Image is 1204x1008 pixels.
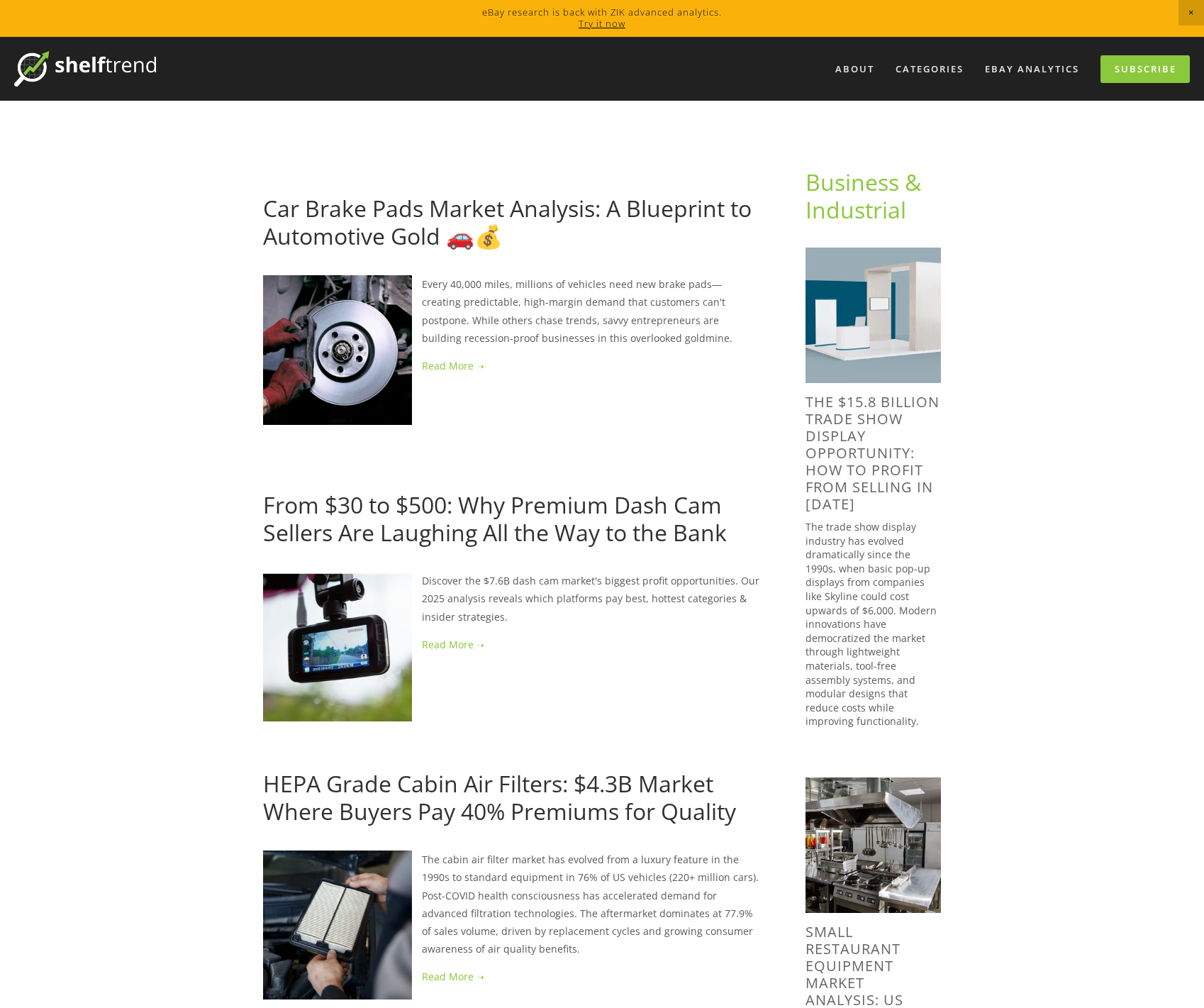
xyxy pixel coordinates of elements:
[886,57,973,81] div: Categories
[263,275,760,347] p: Every 40,000 miles, millions of vehicles need new brake pads—creating predictable, high-margin de...
[806,777,941,913] img: Small Restaurant Equipment Market Analysis: US Online Marketplace Opportunities for Sellers in 2025
[806,392,940,514] a: The $15.8 Billion Trade Show Display Opportunity: How to Profit from selling in [DATE]
[263,572,412,721] img: From $30 to $500: Why Premium Dash Cam Sellers Are Laughing All the Way to the Bank
[263,768,736,826] a: HEPA Grade Cabin Air Filters: $4.3B Market Where Buyers Pay 40% Premiums for Quality
[976,57,1088,81] a: eBay Analytics
[806,520,941,729] p: The trade show display industry has evolved dramatically since the 1990s, when basic pop-up displ...
[422,746,454,760] a: [DATE]
[579,17,625,30] a: Try it now
[263,275,412,424] img: Car Brake Pads Market Analysis: A Blueprint to Automotive Gold 🚗💰
[263,193,752,250] a: Car Brake Pads Market Analysis: A Blueprint to Automotive Gold 🚗💰
[263,467,295,481] a: [DATE]
[806,167,927,224] a: Business & Industrial
[263,851,760,958] p: The cabin air filter market has evolved from a luxury feature in the 1990s to standard equipment ...
[1100,55,1190,83] a: Subscribe
[263,572,760,626] p: Discover the $7.6B dash cam market's biggest profit opportunities. Our 2025 analysis reveals whic...
[263,171,295,184] a: [DATE]
[14,51,156,87] img: ShelfTrend
[263,851,412,999] img: HEPA Grade Cabin Air Filters: $4.3B Market Where Buyers Pay 40% Premiums for Quality
[263,489,727,547] a: From $30 to $500: Why Premium Dash Cam Sellers Are Laughing All the Way to the Bank
[826,57,884,81] a: About
[806,248,941,383] img: The $15.8 Billion Trade Show Display Opportunity: How to Profit from selling in 2025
